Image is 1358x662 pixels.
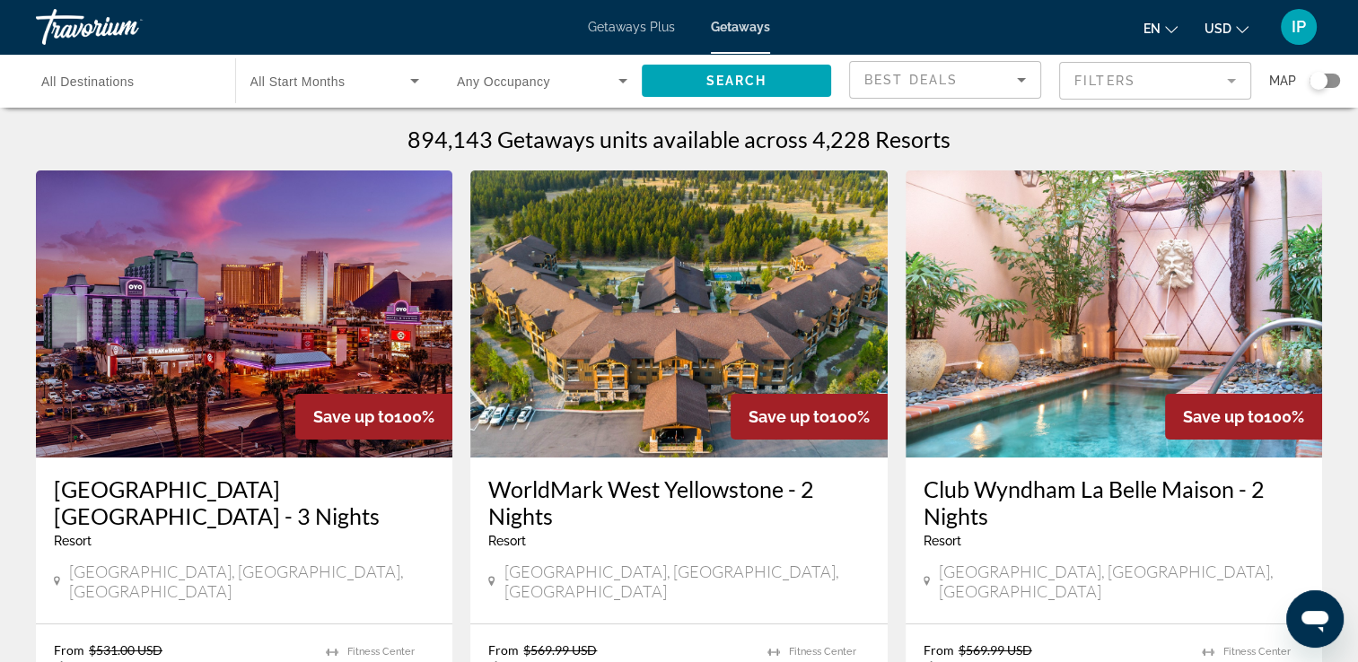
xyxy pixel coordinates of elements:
[1275,8,1322,46] button: User Menu
[504,562,870,601] span: [GEOGRAPHIC_DATA], [GEOGRAPHIC_DATA], [GEOGRAPHIC_DATA]
[924,475,1304,529] a: Club Wyndham La Belle Maison - 2 Nights
[1223,646,1291,658] span: Fitness Center
[1286,590,1344,648] iframe: Button to launch messaging window
[1059,61,1251,100] button: Filter
[41,74,135,89] span: All Destinations
[347,646,415,658] span: Fitness Center
[924,534,961,548] span: Resort
[457,74,550,89] span: Any Occupancy
[36,170,452,457] img: RM79E01X.jpg
[523,642,597,658] span: $569.99 USD
[1143,15,1178,41] button: Change language
[69,562,434,601] span: [GEOGRAPHIC_DATA], [GEOGRAPHIC_DATA], [GEOGRAPHIC_DATA]
[1183,407,1264,426] span: Save up to
[54,475,434,529] a: [GEOGRAPHIC_DATA] [GEOGRAPHIC_DATA] - 3 Nights
[407,126,951,152] h1: 894,143 Getaways units available across 4,228 Resorts
[488,534,526,548] span: Resort
[749,407,829,426] span: Save up to
[705,74,767,88] span: Search
[959,642,1032,658] span: $569.99 USD
[864,69,1026,91] mat-select: Sort by
[36,4,215,50] a: Travorium
[924,642,954,658] span: From
[789,646,856,658] span: Fitness Center
[711,20,770,34] a: Getaways
[1292,18,1306,36] span: IP
[731,394,888,440] div: 100%
[588,20,675,34] a: Getaways Plus
[488,642,519,658] span: From
[89,642,162,658] span: $531.00 USD
[1205,15,1248,41] button: Change currency
[313,407,394,426] span: Save up to
[642,65,832,97] button: Search
[488,475,869,529] a: WorldMark West Yellowstone - 2 Nights
[864,73,958,87] span: Best Deals
[1269,68,1296,93] span: Map
[1165,394,1322,440] div: 100%
[250,74,346,89] span: All Start Months
[470,170,887,457] img: A411E01X.jpg
[1143,22,1161,36] span: en
[54,642,84,658] span: From
[939,562,1304,601] span: [GEOGRAPHIC_DATA], [GEOGRAPHIC_DATA], [GEOGRAPHIC_DATA]
[1205,22,1231,36] span: USD
[54,534,92,548] span: Resort
[906,170,1322,457] img: A706O01X.jpg
[295,394,452,440] div: 100%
